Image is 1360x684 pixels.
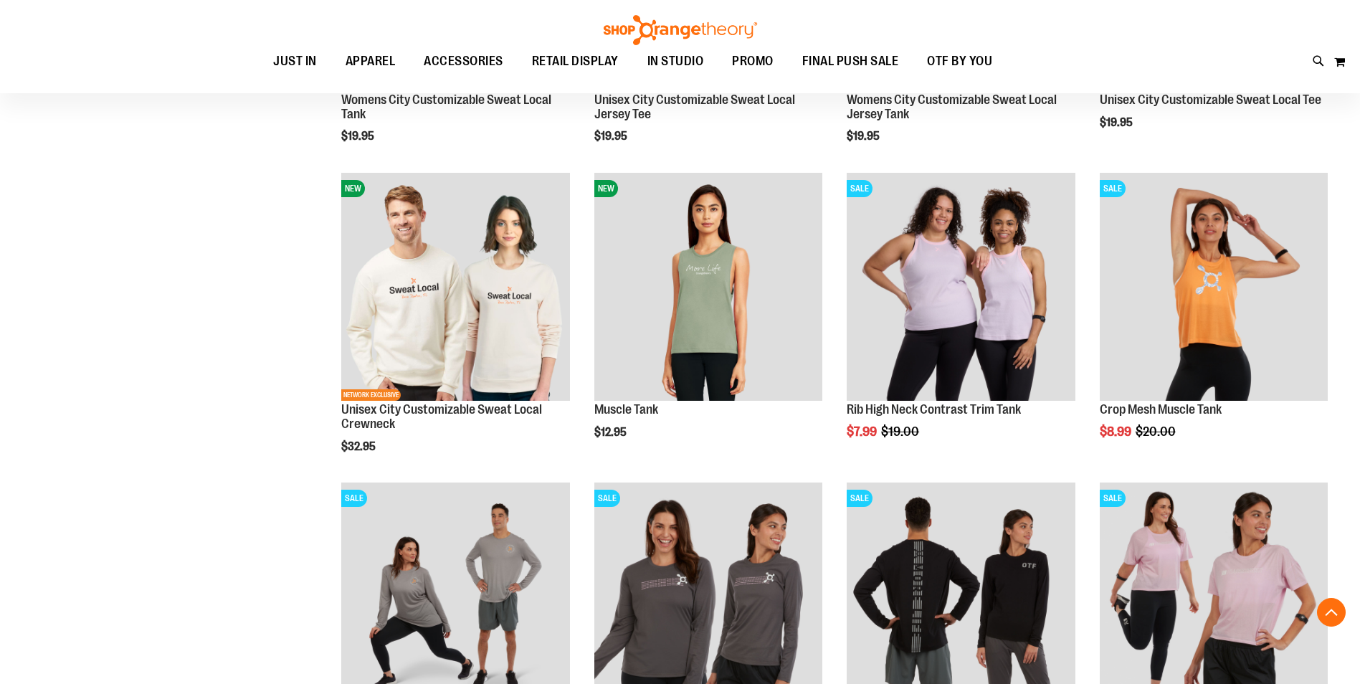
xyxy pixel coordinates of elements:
[1317,598,1346,627] button: Back To Top
[1100,116,1135,129] span: $19.95
[847,173,1075,403] a: Rib Tank w/ Contrast Binding primary imageSALE
[847,180,872,197] span: SALE
[594,173,822,403] a: Muscle TankNEW
[409,45,518,78] a: ACCESSORIES
[718,45,788,78] a: PROMO
[1100,490,1126,507] span: SALE
[601,15,759,45] img: Shop Orangetheory
[802,45,899,77] span: FINAL PUSH SALE
[1100,173,1328,403] a: Crop Mesh Muscle Tank primary imageSALE
[334,166,576,490] div: product
[1093,166,1335,475] div: product
[840,166,1082,475] div: product
[594,402,658,417] a: Muscle Tank
[341,173,569,403] a: Image of Unisex City Customizable NuBlend CrewneckNEWNETWORK EXCLUSIVE
[594,173,822,401] img: Muscle Tank
[341,130,376,143] span: $19.95
[927,45,992,77] span: OTF BY YOU
[341,440,378,453] span: $32.95
[259,45,331,78] a: JUST IN
[594,92,795,121] a: Unisex City Customizable Sweat Local Jersey Tee
[847,173,1075,401] img: Rib Tank w/ Contrast Binding primary image
[647,45,704,77] span: IN STUDIO
[594,130,629,143] span: $19.95
[847,490,872,507] span: SALE
[913,45,1007,78] a: OTF BY YOU
[847,402,1021,417] a: Rib High Neck Contrast Trim Tank
[341,173,569,401] img: Image of Unisex City Customizable NuBlend Crewneck
[331,45,410,77] a: APPAREL
[341,389,401,401] span: NETWORK EXCLUSIVE
[1100,173,1328,401] img: Crop Mesh Muscle Tank primary image
[594,490,620,507] span: SALE
[1100,180,1126,197] span: SALE
[594,426,629,439] span: $12.95
[587,166,829,475] div: product
[532,45,619,77] span: RETAIL DISPLAY
[346,45,396,77] span: APPAREL
[594,180,618,197] span: NEW
[847,92,1057,121] a: Womens City Customizable Sweat Local Jersey Tank
[518,45,633,78] a: RETAIL DISPLAY
[341,180,365,197] span: NEW
[1100,402,1222,417] a: Crop Mesh Muscle Tank
[424,45,503,77] span: ACCESSORIES
[1100,424,1133,439] span: $8.99
[341,490,367,507] span: SALE
[1136,424,1178,439] span: $20.00
[341,92,551,121] a: Womens City Customizable Sweat Local Tank
[847,130,882,143] span: $19.95
[847,424,879,439] span: $7.99
[732,45,774,77] span: PROMO
[1100,92,1321,107] a: Unisex City Customizable Sweat Local Tee
[273,45,317,77] span: JUST IN
[341,402,542,431] a: Unisex City Customizable Sweat Local Crewneck
[788,45,913,78] a: FINAL PUSH SALE
[881,424,921,439] span: $19.00
[633,45,718,78] a: IN STUDIO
